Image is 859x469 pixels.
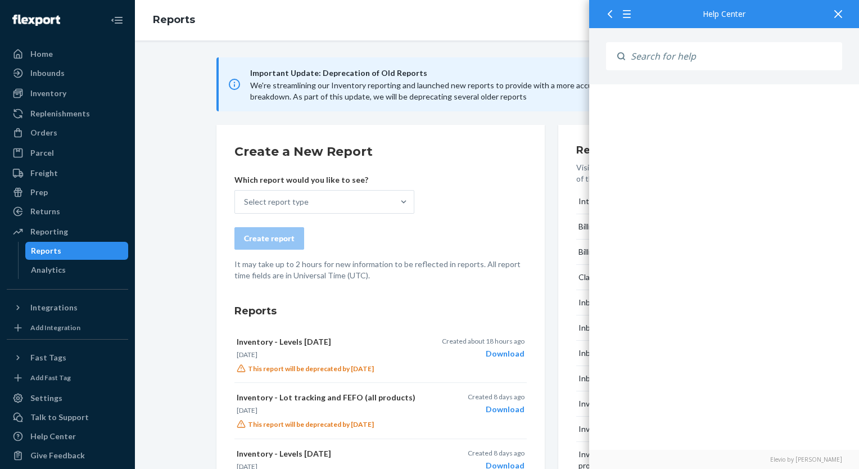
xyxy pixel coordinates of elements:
button: Inbounds - Packages [576,341,759,366]
div: Inbounds - Inventory Reconciliation [578,297,704,308]
p: It may take up to 2 hours for new information to be reflected in reports. All report time fields ... [234,259,527,281]
a: Replenishments [7,105,128,123]
img: Flexport logo [12,15,60,26]
a: Parcel [7,144,128,162]
p: Inventory - Lot tracking and FEFO (all products) [237,392,427,403]
div: Parcel [30,147,54,159]
div: Inventory - Levels [DATE] [578,398,669,409]
a: Reporting [7,223,128,241]
button: Give Feedback [7,447,128,465]
p: Created 8 days ago [468,448,525,458]
a: Add Integration [7,321,128,335]
button: Inbounds - Inventory Reconciliation [576,290,759,315]
div: Freight [30,168,58,179]
a: Freight [7,164,128,182]
p: Inventory - Levels [DATE] [237,336,427,348]
div: Inventory [30,88,66,99]
button: Integrations [7,299,128,317]
h3: Reports [234,304,527,318]
div: Returns [30,206,60,217]
a: Prep [7,183,128,201]
div: Inbounds - Packages [578,348,652,359]
div: Claims - Claims Submitted [578,272,670,283]
a: Help Center [7,427,128,445]
div: Give Feedback [30,450,85,461]
a: Returns [7,202,128,220]
span: Important Update: Deprecation of Old Reports [250,66,679,80]
a: Add Fast Tag [7,371,128,385]
div: Settings [30,393,62,404]
a: Orders [7,124,128,142]
p: Visit these Help Center articles to get a description of the report and column details. [576,162,759,184]
div: Inventory - Lot tracking and FEFO (all products) [578,423,744,435]
button: Claims - Claims Submitted [576,265,759,290]
div: Inbounds - Monthly Reconciliation [578,322,699,333]
div: Replenishments [30,108,90,119]
div: Fast Tags [30,352,66,363]
div: Add Integration [30,323,80,332]
button: Introduction to Reporting [576,189,759,214]
button: Inbounds - Monthly Reconciliation [576,315,759,341]
div: Select report type [244,196,309,208]
div: Add Fast Tag [30,373,71,382]
div: Inbounds - Shipping Plan Reconciliation [578,373,717,384]
h2: Create a New Report [234,143,527,161]
a: Inbounds [7,64,128,82]
span: We're streamlining our Inventory reporting and launched new reports to provide with a more accura... [250,80,652,101]
div: Reports [31,245,61,256]
div: Create report [244,233,295,244]
div: Integrations [30,302,78,313]
button: Fast Tags [7,349,128,367]
div: Inbounds [30,67,65,79]
button: Create report [234,227,304,250]
div: Billing - Credits Report [578,221,658,232]
div: Download [442,348,525,359]
button: Close Navigation [106,9,128,31]
p: This report will be deprecated by [DATE] [237,364,427,373]
a: Home [7,45,128,63]
a: Reports [153,13,195,26]
button: Inbounds - Shipping Plan Reconciliation [576,366,759,391]
p: Inventory - Levels [DATE] [237,448,427,459]
div: Reporting [30,226,68,237]
button: Billing - Credits Report [576,214,759,240]
button: Inventory - Levels [DATE][DATE]This report will be deprecated by [DATE]Created about 18 hours ago... [234,327,527,383]
h3: Report Glossary [576,143,759,157]
div: Billing - Summary Report [578,246,664,258]
a: Reports [25,242,129,260]
div: Analytics [31,264,66,276]
a: Analytics [25,261,129,279]
a: Inventory [7,84,128,102]
button: Inventory - Lot tracking and FEFO (all products)[DATE]This report will be deprecated by [DATE]Cre... [234,383,527,439]
ol: breadcrumbs [144,4,204,37]
button: Billing - Summary Report [576,240,759,265]
div: Download [468,404,525,415]
p: Created 8 days ago [468,392,525,402]
div: Prep [30,187,48,198]
input: Search [625,42,842,70]
p: Created about 18 hours ago [442,336,525,346]
button: Inventory - Lot tracking and FEFO (all products) [576,417,759,442]
p: This report will be deprecated by [DATE] [237,420,427,429]
div: Introduction to Reporting [578,196,670,207]
button: Talk to Support [7,408,128,426]
div: Help Center [606,10,842,18]
button: Inventory - Levels [DATE] [576,391,759,417]
div: Help Center [30,431,76,442]
a: Settings [7,389,128,407]
p: Which report would you like to see? [234,174,414,186]
div: Home [30,48,53,60]
div: Orders [30,127,57,138]
div: Talk to Support [30,412,89,423]
time: [DATE] [237,406,257,414]
a: Elevio by [PERSON_NAME] [606,456,842,463]
time: [DATE] [237,350,257,359]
